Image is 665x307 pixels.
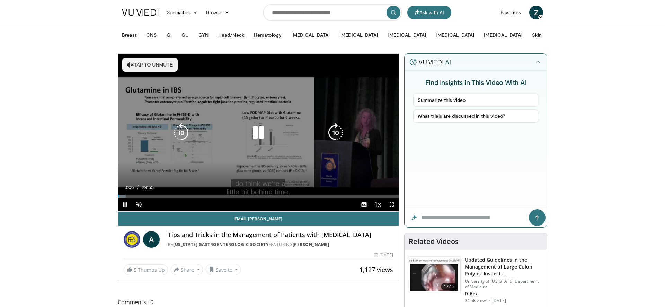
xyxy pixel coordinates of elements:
button: Captions [357,198,371,211]
button: [MEDICAL_DATA] [335,28,382,42]
p: D. Rex [465,291,543,297]
a: Email [PERSON_NAME] [118,212,399,226]
p: [DATE] [492,298,506,304]
input: Search topics, interventions [263,4,402,21]
img: vumedi-ai-logo.v2.svg [410,59,451,65]
button: Unmute [132,198,146,211]
a: [US_STATE] Gastroenterologic Society [173,242,268,247]
a: Specialties [163,6,202,19]
h4: Find Insights in This Video With AI [413,78,538,87]
button: [MEDICAL_DATA] [432,28,478,42]
img: Florida Gastroenterologic Society [124,231,140,248]
button: Ask with AI [407,6,451,19]
button: GU [177,28,193,42]
span: 0:06 [124,185,134,190]
p: University of [US_STATE] Department of Medicine [465,279,543,290]
button: Save to [206,264,241,275]
button: Playback Rate [371,198,385,211]
a: Favorites [496,6,525,19]
button: Summarize this video [413,94,538,107]
span: 29:55 [142,185,154,190]
button: [MEDICAL_DATA] [383,28,430,42]
img: VuMedi Logo [122,9,159,16]
input: Question for the AI [405,208,547,227]
div: · [489,298,491,304]
div: By FEATURING [168,242,393,248]
button: Share [171,264,203,275]
button: Breast [118,28,141,42]
button: GYN [194,28,213,42]
a: A [143,231,160,248]
button: Head/Neck [214,28,248,42]
h4: Tips and Tricks in the Management of Patients with [MEDICAL_DATA] [168,231,393,239]
button: [MEDICAL_DATA] [287,28,334,42]
button: Skin [528,28,546,42]
h3: Updated Guidelines in the Management of Large Colon Polyps: Inspecti… [465,256,543,277]
span: / [137,185,139,190]
span: Comments 0 [118,298,399,307]
button: Hematology [250,28,286,42]
button: Pause [118,198,132,211]
h4: Related Videos [409,237,459,246]
a: Z [529,6,543,19]
button: Tap to unmute [122,58,178,72]
button: GI [162,28,176,42]
a: 17:15 Updated Guidelines in the Management of Large Colon Polyps: Inspecti… University of [US_STA... [409,256,543,304]
button: Fullscreen [385,198,399,211]
a: 5 Thumbs Up [124,264,168,275]
video-js: Video Player [118,54,399,212]
a: [PERSON_NAME] [293,242,329,247]
button: [MEDICAL_DATA] [480,28,526,42]
button: What trials are discussed in this video? [413,109,538,123]
div: [DATE] [374,252,393,258]
button: CNS [142,28,161,42]
p: 34.5K views [465,298,488,304]
span: 17:15 [441,283,458,290]
a: Browse [202,6,234,19]
div: Progress Bar [118,195,399,198]
span: 5 [134,266,136,273]
span: 1,127 views [360,265,393,274]
img: dfcfcb0d-b871-4e1a-9f0c-9f64970f7dd8.150x105_q85_crop-smart_upscale.jpg [409,257,460,293]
